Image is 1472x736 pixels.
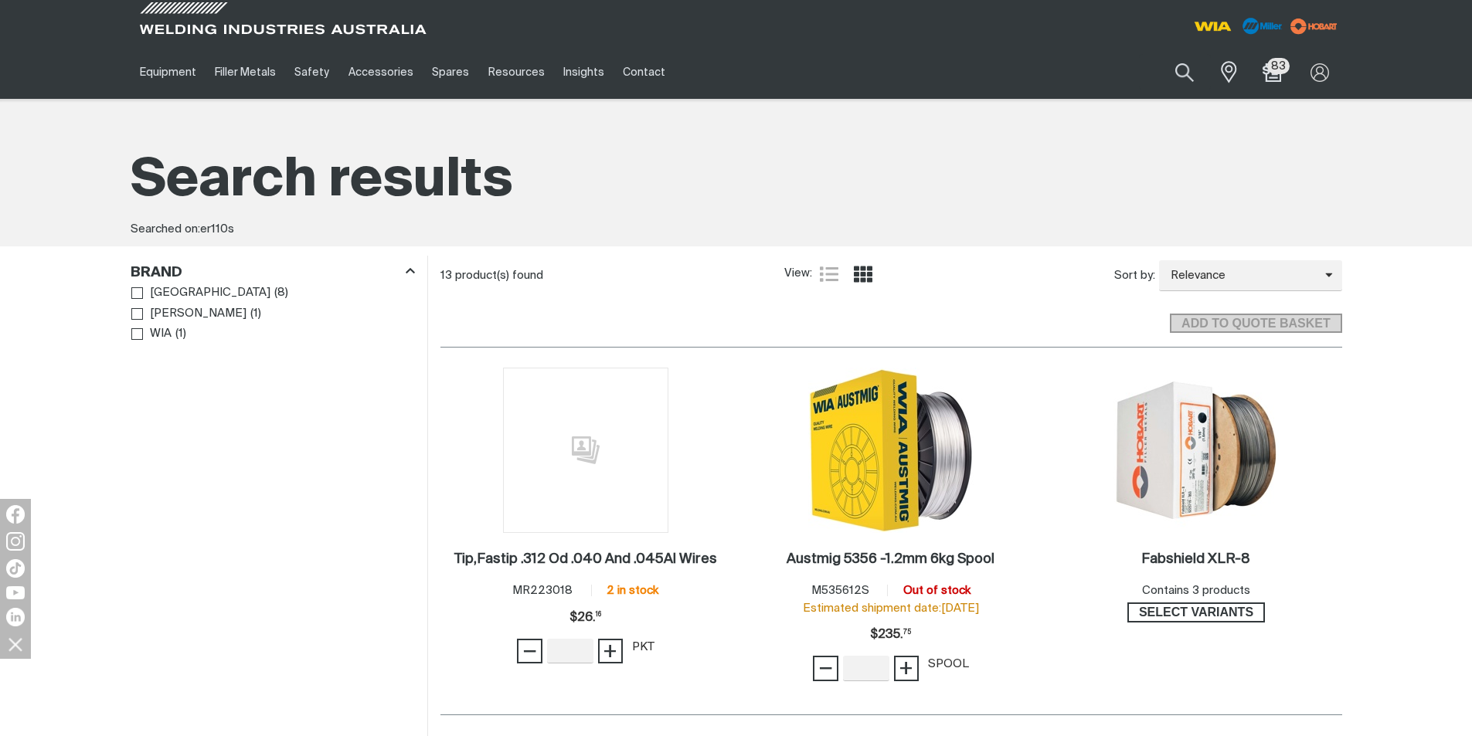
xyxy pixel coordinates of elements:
ul: Brand [131,283,414,344]
a: Insights [554,46,614,99]
button: Search products [1158,54,1211,90]
img: hide socials [2,631,29,657]
h2: Fabshield XLR-8 [1141,552,1250,566]
a: WIA [131,324,172,344]
span: ADD TO QUOTE BASKET [1171,314,1340,334]
section: Product list controls [440,256,1342,295]
a: Fabshield XLR-8 [1141,551,1250,568]
span: WIA [150,325,172,343]
span: − [522,638,537,664]
span: Estimated shipment date: [DATE] [803,602,979,614]
img: Facebook [6,505,25,524]
button: Add selected products to the shopping cart [1170,314,1341,334]
a: Equipment [131,46,206,99]
a: List view [820,265,838,283]
div: 13 [440,268,785,283]
span: ( 1 ) [250,305,261,323]
a: Resources [478,46,553,99]
div: Price [569,602,601,633]
div: Searched on: [131,221,1342,239]
a: [PERSON_NAME] [131,304,247,324]
span: View: [784,265,812,283]
span: product(s) found [455,270,543,281]
nav: Main [131,46,1039,99]
span: $235. [870,619,911,650]
img: No image for this product [503,368,668,533]
img: Austmig 5356 -1.2mm 6kg Spool [808,368,974,533]
div: Contains 3 products [1142,582,1250,600]
div: SPOOL [928,656,969,673]
h3: Brand [131,264,182,282]
span: Out of stock [903,585,971,596]
img: YouTube [6,586,25,599]
a: Select variants of Fabshield XLR-8 [1127,602,1265,622]
span: [PERSON_NAME] [150,305,246,323]
span: + [899,655,913,681]
a: Austmig 5356 -1.2mm 6kg Spool [787,551,994,568]
span: + [603,638,617,664]
a: Safety [285,46,338,99]
div: Brand [131,262,415,283]
h1: Search results [131,147,1342,215]
span: MR223018 [512,585,573,596]
a: Filler Metals [206,46,285,99]
img: miller [1286,15,1342,38]
a: Contact [614,46,675,99]
section: Add to cart control [440,296,1342,338]
input: Product name or item number... [1139,54,1211,90]
div: PKT [632,639,654,656]
span: Relevance [1159,267,1325,285]
span: $26. [569,602,601,633]
a: Tip,Fastip .312 Od .040 And .045Al Wires [454,551,717,568]
span: 2 in stock [607,585,658,596]
span: ( 1 ) [175,325,186,343]
img: Fabshield XLR-8 [1113,368,1279,533]
span: M535612S [811,585,869,596]
sup: 16 [596,612,601,618]
span: ( 8 ) [274,284,288,302]
aside: Filters [131,256,415,345]
a: Spares [423,46,478,99]
h2: Tip,Fastip .312 Od .040 And .045Al Wires [454,552,717,566]
span: [GEOGRAPHIC_DATA] [150,284,270,302]
span: − [818,655,833,681]
sup: 75 [903,629,911,636]
span: Select variants [1129,602,1263,622]
h2: Austmig 5356 -1.2mm 6kg Spool [787,552,994,566]
a: Accessories [339,46,423,99]
a: [GEOGRAPHIC_DATA] [131,283,271,304]
div: Price [870,619,911,650]
img: TikTok [6,559,25,578]
img: LinkedIn [6,608,25,626]
img: Instagram [6,532,25,551]
span: Sort by: [1114,267,1155,285]
span: er110s [200,223,234,235]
